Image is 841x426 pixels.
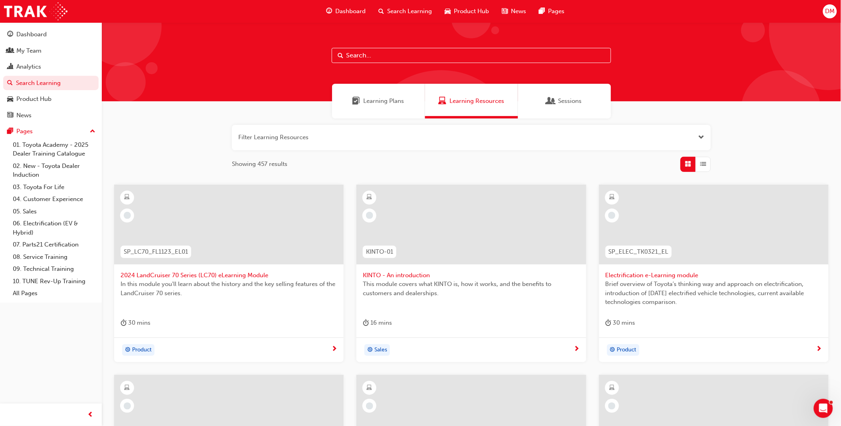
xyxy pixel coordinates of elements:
div: 30 mins [606,318,635,328]
span: Learning Resources [449,97,504,106]
a: 04. Customer Experience [10,193,99,205]
span: news-icon [7,112,13,119]
span: learningRecordVerb_NONE-icon [124,212,131,219]
a: Search Learning [3,76,99,91]
span: DM [825,7,835,16]
div: Pages [16,127,33,136]
a: Learning ResourcesLearning Resources [425,84,518,118]
span: Sales [374,345,387,355]
span: SP_ELEC_TK0321_EL [609,247,669,256]
span: learningRecordVerb_NONE-icon [124,402,131,410]
span: news-icon [502,6,508,16]
span: Learning Plans [352,97,360,106]
a: Analytics [3,59,99,74]
a: 05. Sales [10,205,99,218]
span: duration-icon [606,318,611,328]
span: Product [132,345,152,355]
img: Trak [4,2,67,20]
a: All Pages [10,287,99,300]
a: 02. New - Toyota Dealer Induction [10,160,99,181]
span: Electrification e-Learning module [606,271,822,280]
div: Analytics [16,62,41,71]
span: Open the filter [699,133,704,142]
span: In this module you'll learn about the history and the key selling features of the LandCruiser 70 ... [121,280,337,298]
span: guage-icon [7,31,13,38]
span: Sessions [547,97,555,106]
a: search-iconSearch Learning [372,3,438,20]
button: DashboardMy TeamAnalyticsSearch LearningProduct HubNews [3,26,99,124]
span: This module covers what KINTO is, how it works, and the benefits to customers and dealerships. [363,280,580,298]
div: 30 mins [121,318,150,328]
a: 01. Toyota Academy - 2025 Dealer Training Catalogue [10,139,99,160]
a: News [3,108,99,123]
span: Showing 457 results [232,160,287,169]
a: 06. Electrification (EV & Hybrid) [10,217,99,239]
span: learningResourceType_ELEARNING-icon [125,383,130,393]
span: search-icon [7,80,13,87]
span: learningRecordVerb_NONE-icon [608,402,615,410]
a: pages-iconPages [532,3,571,20]
a: SP_ELEC_TK0321_ELElectrification e-Learning moduleBrief overview of Toyota’s thinking way and app... [599,185,829,363]
span: Dashboard [335,7,366,16]
input: Search... [332,48,611,63]
span: KINTO - An introduction [363,271,580,280]
a: 09. Technical Training [10,263,99,275]
span: News [511,7,526,16]
div: News [16,111,32,120]
span: learningResourceType_ELEARNING-icon [367,383,372,393]
span: next-icon [574,346,580,353]
span: up-icon [90,126,95,137]
a: 08. Service Training [10,251,99,263]
div: Dashboard [16,30,47,39]
span: KINTO-01 [366,247,393,256]
a: Product Hub [3,92,99,106]
span: learningResourceType_ELEARNING-icon [609,383,615,393]
span: Search Learning [387,7,432,16]
span: chart-icon [7,63,13,71]
iframe: Intercom live chat [814,399,833,418]
div: 16 mins [363,318,392,328]
span: pages-icon [7,128,13,135]
span: learningRecordVerb_NONE-icon [608,212,615,219]
span: SP_LC70_FL1123_EL01 [124,247,188,256]
span: Product Hub [454,7,489,16]
span: pages-icon [539,6,545,16]
span: target-icon [367,345,373,355]
span: target-icon [610,345,615,355]
span: duration-icon [121,318,127,328]
div: My Team [16,46,42,55]
span: car-icon [445,6,451,16]
a: SessionsSessions [518,84,611,118]
a: 07. Parts21 Certification [10,239,99,251]
a: KINTO-01KINTO - An introductionThis module covers what KINTO is, how it works, and the benefits t... [356,185,586,363]
span: search-icon [378,6,384,16]
a: Dashboard [3,27,99,42]
span: Pages [548,7,564,16]
span: next-icon [331,346,337,353]
span: Sessions [558,97,582,106]
span: learningRecordVerb_NONE-icon [366,212,373,219]
a: guage-iconDashboard [320,3,372,20]
a: Learning PlansLearning Plans [332,84,425,118]
a: 10. TUNE Rev-Up Training [10,275,99,288]
span: Learning Resources [438,97,446,106]
span: people-icon [7,47,13,55]
span: Learning Plans [364,97,404,106]
span: Brief overview of Toyota’s thinking way and approach on electrification, introduction of [DATE] e... [606,280,822,307]
span: Search [338,51,343,60]
a: news-iconNews [495,3,532,20]
span: Grid [685,160,691,169]
a: 03. Toyota For Life [10,181,99,193]
a: SP_LC70_FL1123_EL012024 LandCruiser 70 Series (LC70) eLearning ModuleIn this module you'll learn ... [114,185,344,363]
a: car-iconProduct Hub [438,3,495,20]
div: Product Hub [16,95,51,104]
span: guage-icon [326,6,332,16]
button: Pages [3,124,99,139]
span: learningResourceType_ELEARNING-icon [609,192,615,203]
span: learningRecordVerb_NONE-icon [366,402,373,410]
span: 2024 LandCruiser 70 Series (LC70) eLearning Module [121,271,337,280]
span: next-icon [816,346,822,353]
span: learningResourceType_ELEARNING-icon [125,192,130,203]
span: List [701,160,706,169]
